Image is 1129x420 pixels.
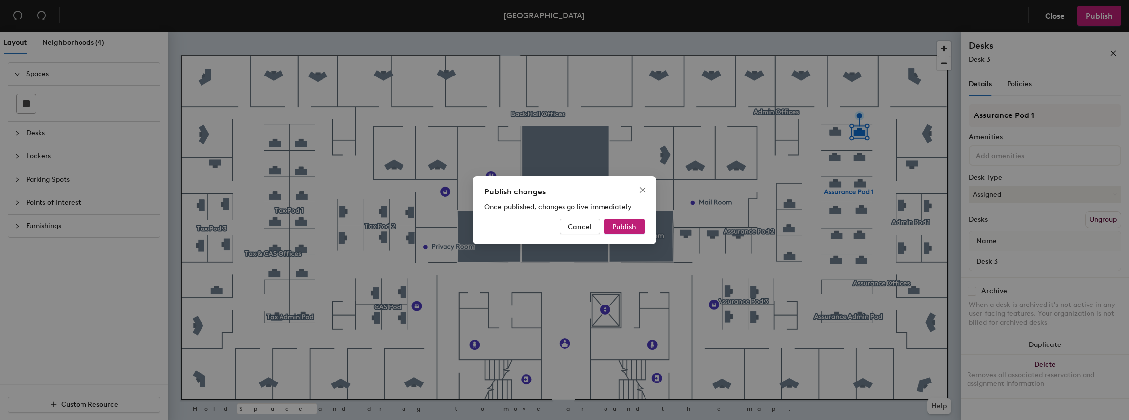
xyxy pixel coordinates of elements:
[568,222,592,230] span: Cancel
[604,219,645,234] button: Publish
[635,182,650,198] button: Close
[612,222,636,230] span: Publish
[639,186,646,194] span: close
[635,186,650,194] span: Close
[560,219,600,234] button: Cancel
[484,186,645,198] div: Publish changes
[484,203,632,211] span: Once published, changes go live immediately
